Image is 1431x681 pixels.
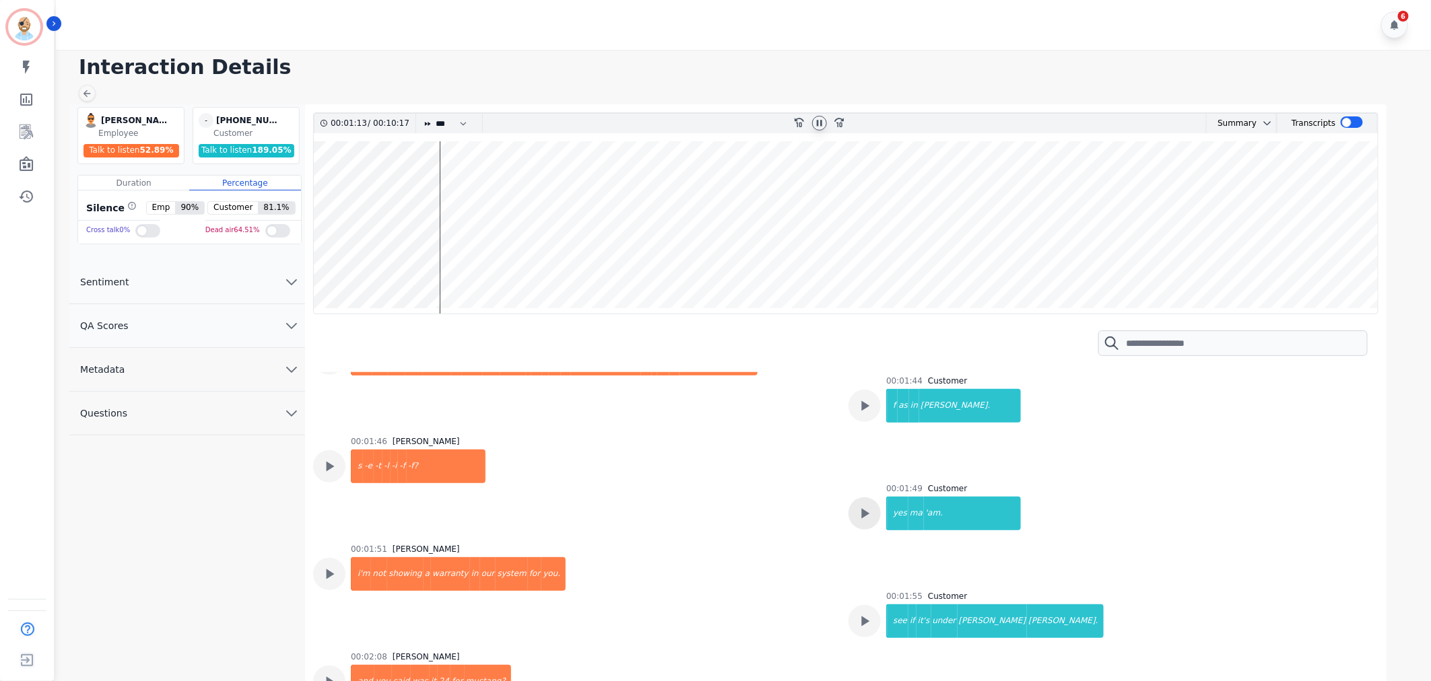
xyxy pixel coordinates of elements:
[470,557,480,591] div: in
[393,544,460,554] div: [PERSON_NAME]
[79,55,1418,79] h1: Interaction Details
[928,591,967,602] div: Customer
[431,557,470,591] div: warranty
[363,450,374,483] div: -e
[528,557,542,591] div: for
[208,202,258,214] span: Customer
[393,436,460,447] div: [PERSON_NAME]
[898,389,910,423] div: as
[175,202,204,214] span: 90 %
[931,604,958,638] div: under
[189,176,300,190] div: Percentage
[924,497,1021,530] div: 'am.
[140,145,174,155] span: 52.89 %
[351,544,387,554] div: 00:01:51
[69,363,135,376] span: Metadata
[480,557,496,591] div: our
[69,260,305,304] button: Sentiment chevron down
[69,406,138,420] span: Questions
[909,389,919,423] div: in
[391,450,399,483] div: -i
[98,128,181,139] div: Employee
[886,375,923,386] div: 00:01:44
[199,144,294,157] div: Talk to listen
[1262,118,1273,129] svg: chevron down
[886,591,923,602] div: 00:01:55
[424,557,431,591] div: a
[908,604,917,638] div: if
[1027,604,1104,638] div: [PERSON_NAME].
[69,319,139,332] span: QA Scores
[205,221,260,240] div: Dead air 64.51 %
[407,450,486,483] div: -f?
[958,604,1028,638] div: [PERSON_NAME]
[86,221,130,240] div: Cross talk 0 %
[101,113,168,128] div: [PERSON_NAME]
[541,557,566,591] div: you.
[351,651,387,662] div: 00:02:08
[352,450,363,483] div: s
[888,497,908,530] div: yes
[351,436,387,447] div: 00:01:46
[919,389,1021,423] div: [PERSON_NAME].
[216,113,284,128] div: [PHONE_NUMBER]
[888,604,908,638] div: see
[928,375,967,386] div: Customer
[908,497,924,530] div: ma
[252,145,291,155] span: 189.05 %
[496,557,527,591] div: system
[284,274,300,290] svg: chevron down
[1398,11,1409,22] div: 6
[284,318,300,334] svg: chevron down
[371,557,387,591] div: not
[1257,118,1273,129] button: chevron down
[393,651,460,662] div: [PERSON_NAME]
[258,202,294,214] span: 81.1 %
[398,450,407,483] div: -f
[374,450,382,483] div: -t
[387,557,424,591] div: showing
[886,483,923,494] div: 00:01:49
[69,304,305,348] button: QA Scores chevron down
[84,144,179,157] div: Talk to listen
[331,114,413,133] div: /
[147,202,176,214] span: Emp
[1207,114,1257,133] div: Summary
[928,483,967,494] div: Customer
[69,392,305,435] button: Questions chevron down
[284,405,300,421] svg: chevron down
[917,604,931,638] div: it's
[199,113,213,128] span: -
[1292,114,1335,133] div: Transcripts
[352,557,371,591] div: i'm
[69,348,305,392] button: Metadata chevron down
[331,114,368,133] div: 00:01:13
[382,450,391,483] div: -l
[370,114,407,133] div: 00:10:17
[284,361,300,378] svg: chevron down
[888,389,897,423] div: f
[78,176,189,190] div: Duration
[8,11,40,43] img: Bordered avatar
[213,128,296,139] div: Customer
[84,201,137,215] div: Silence
[69,275,139,289] span: Sentiment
